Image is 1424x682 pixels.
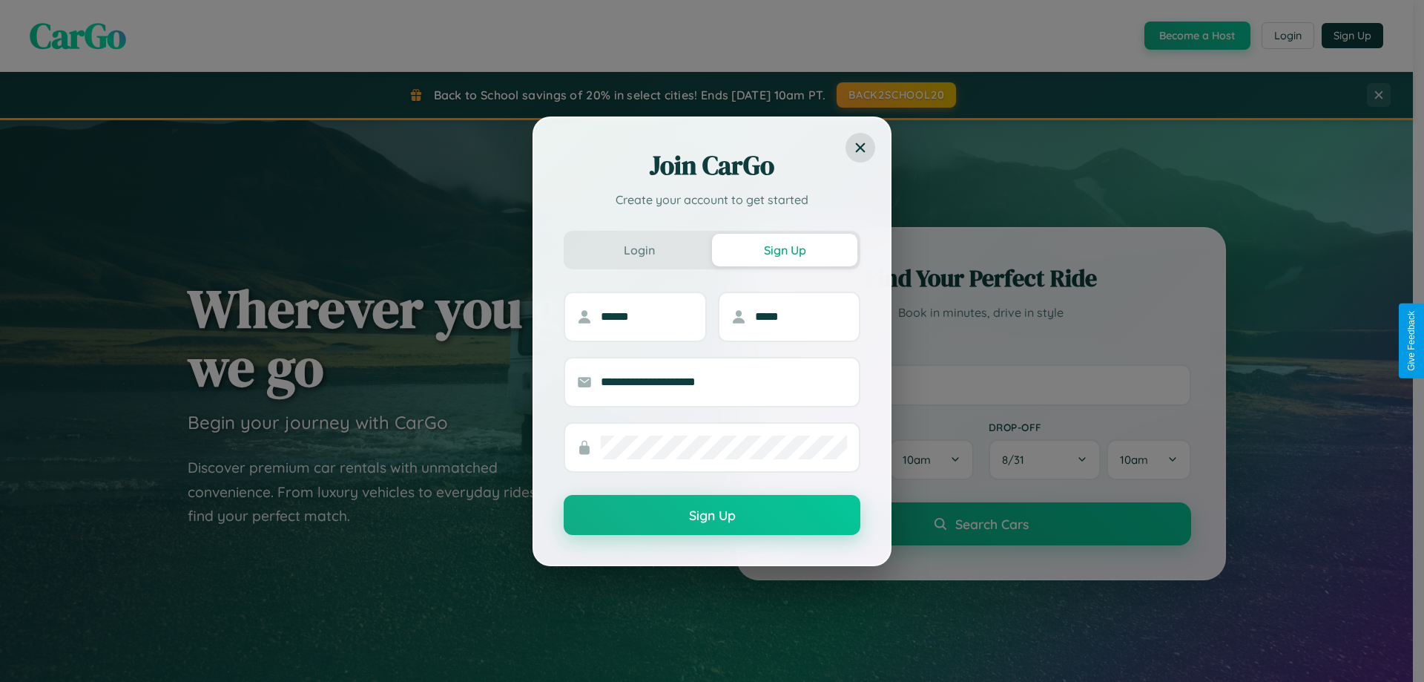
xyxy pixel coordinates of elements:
button: Login [567,234,712,266]
button: Sign Up [564,495,860,535]
h2: Join CarGo [564,148,860,183]
div: Give Feedback [1406,311,1417,371]
p: Create your account to get started [564,191,860,209]
button: Sign Up [712,234,857,266]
